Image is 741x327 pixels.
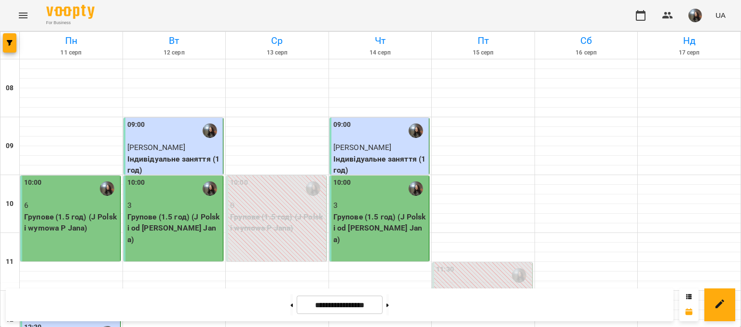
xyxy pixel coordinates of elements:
label: 11:30 [436,264,454,275]
h6: Пн [21,33,121,48]
img: Voopty Logo [46,5,95,19]
p: Групове (1.5 год) (J Polski od [PERSON_NAME] Jana) [127,211,221,245]
button: UA [712,6,729,24]
p: 0 [230,200,324,211]
img: 3223da47ea16ff58329dec54ac365d5d.JPG [688,9,702,22]
p: 3 [127,200,221,211]
span: [PERSON_NAME] [127,143,186,152]
img: Бойцун Яна Вікторівна [306,181,320,196]
h6: Пт [433,33,533,48]
img: Бойцун Яна Вікторівна [409,181,423,196]
label: 09:00 [333,120,351,130]
label: 10:00 [333,177,351,188]
h6: 17 серп [639,48,739,57]
h6: Сб [536,33,636,48]
h6: 10 [6,199,14,209]
img: Бойцун Яна Вікторівна [512,268,526,283]
h6: Ср [227,33,327,48]
button: Menu [12,4,35,27]
img: Бойцун Яна Вікторівна [409,123,423,138]
h6: 11 [6,257,14,267]
p: 6 [24,200,118,211]
p: Індивідуальне заняття (1 год) [127,153,221,176]
h6: 09 [6,141,14,151]
h6: Вт [124,33,224,48]
h6: 13 серп [227,48,327,57]
h6: 08 [6,83,14,94]
p: 3 [333,200,427,211]
label: 10:00 [230,177,248,188]
span: For Business [46,20,95,26]
img: Бойцун Яна Вікторівна [203,181,217,196]
h6: 16 серп [536,48,636,57]
span: [PERSON_NAME] [333,143,392,152]
label: 10:00 [127,177,145,188]
h6: 14 серп [330,48,430,57]
h6: 11 серп [21,48,121,57]
h6: 15 серп [433,48,533,57]
p: Групове (1.5 год) (J Polski wymowa P Jana) [24,211,118,234]
p: Групове (1.5 год) (J Polski wymowa P Jana) [230,211,324,234]
h6: 12 серп [124,48,224,57]
label: 09:00 [127,120,145,130]
span: UA [715,10,726,20]
img: Бойцун Яна Вікторівна [100,181,114,196]
p: Індивідуальне заняття (1 год) [333,153,427,176]
label: 10:00 [24,177,42,188]
h6: Нд [639,33,739,48]
img: Бойцун Яна Вікторівна [203,123,217,138]
h6: Чт [330,33,430,48]
p: Групове (1.5 год) (J Polski od [PERSON_NAME] Jana) [333,211,427,245]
